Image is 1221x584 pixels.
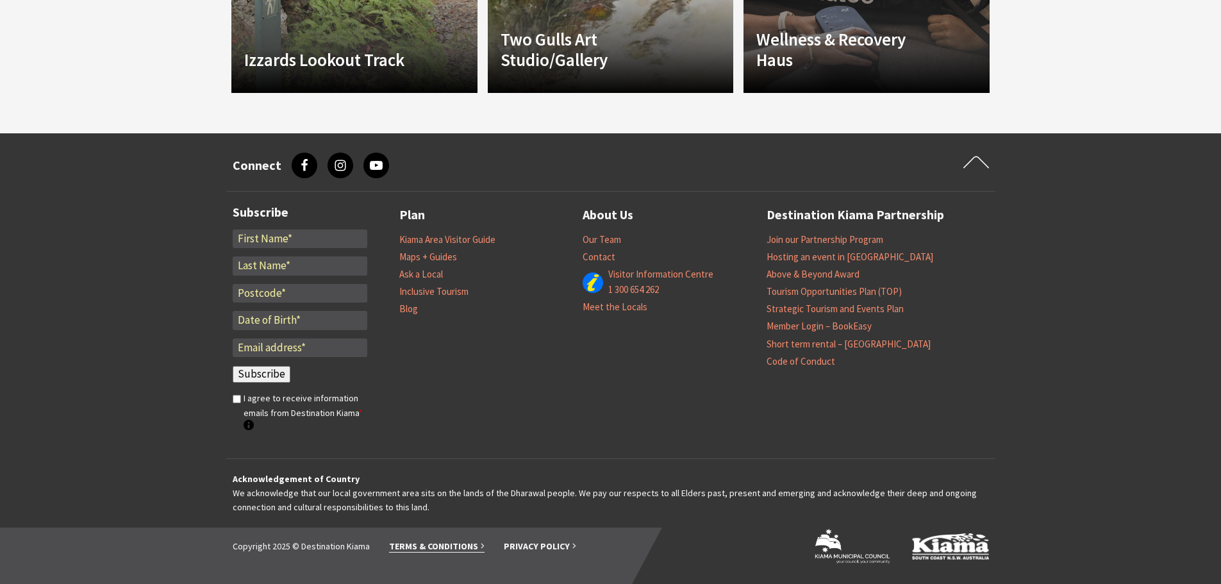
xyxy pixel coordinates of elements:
h3: Subscribe [233,204,367,220]
a: Terms & Conditions [389,540,485,553]
a: Destination Kiama Partnership [767,204,944,226]
li: Copyright 2025 © Destination Kiama [233,539,370,553]
a: Meet the Locals [583,301,647,313]
h3: Connect [233,158,281,173]
a: Tourism Opportunities Plan (TOP) [767,285,902,298]
h4: Wellness & Recovery Haus [756,29,940,71]
a: Plan [399,204,425,226]
input: Date of Birth* [233,311,367,330]
a: Strategic Tourism and Events Plan [767,303,904,315]
a: Privacy Policy [504,540,576,553]
a: Join our Partnership Program [767,233,883,246]
input: Subscribe [233,366,290,383]
a: Hosting an event in [GEOGRAPHIC_DATA] [767,251,933,263]
a: Blog [399,303,418,315]
input: Email address* [233,338,367,358]
img: Kiama Logo [912,533,989,559]
h4: Izzards Lookout Track [244,49,428,70]
a: 1 300 654 262 [608,283,659,296]
a: Inclusive Tourism [399,285,469,298]
input: Postcode* [233,284,367,303]
a: About Us [583,204,633,226]
a: Ask a Local [399,268,443,281]
a: Above & Beyond Award [767,268,860,281]
input: First Name* [233,229,367,249]
h4: Two Gulls Art Studio/Gallery [501,29,684,71]
a: Kiama Area Visitor Guide [399,233,495,246]
p: We acknowledge that our local government area sits on the lands of the Dharawal people. We pay ou... [233,472,989,515]
a: Short term rental – [GEOGRAPHIC_DATA] Code of Conduct [767,338,931,368]
a: Maps + Guides [399,251,457,263]
input: Last Name* [233,256,367,276]
a: Member Login – BookEasy [767,320,872,333]
a: Visitor Information Centre [608,268,713,281]
a: Our Team [583,233,621,246]
strong: Acknowledgement of Country [233,473,360,485]
a: Contact [583,251,615,263]
label: I agree to receive information emails from Destination Kiama [244,391,367,434]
